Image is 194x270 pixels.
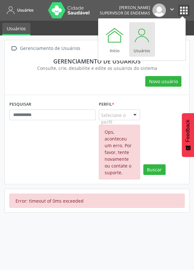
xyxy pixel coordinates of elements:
[99,125,140,179] div: Ops, aconteceu um erro. Por favor, tente novamente ou contate o suporte.
[178,5,189,16] button: apps
[99,100,114,110] label: Perfil
[102,22,128,57] a: Início
[17,7,34,13] span: Usuários
[129,22,155,57] a: Usuários
[168,6,176,13] i: 
[19,44,81,53] div: Gerenciamento de Usuários
[9,44,19,53] i: 
[14,65,180,72] div: Consulte, crie, desabilite e edite os usuários do sistema
[185,120,191,142] span: Feedback
[152,4,166,17] img: img
[9,194,185,208] div: Error: timeout of 0ms exceeded
[9,44,81,53] a:  Gerenciamento de Usuários
[145,76,181,87] button: Novo usuário
[143,164,166,175] button: Buscar
[100,10,150,16] span: Supervisor de Endemias
[2,23,30,35] a: Usuários
[149,78,178,85] span: Novo usuário
[182,113,194,157] button: Feedback - Mostrar pesquisa
[166,4,178,17] button: 
[101,112,127,125] span: Selecione o perfil
[9,100,31,110] label: PESQUISAR
[100,5,150,10] div: [PERSON_NAME]
[14,58,180,65] div: Gerenciamento de usuários
[5,5,34,15] a: Usuários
